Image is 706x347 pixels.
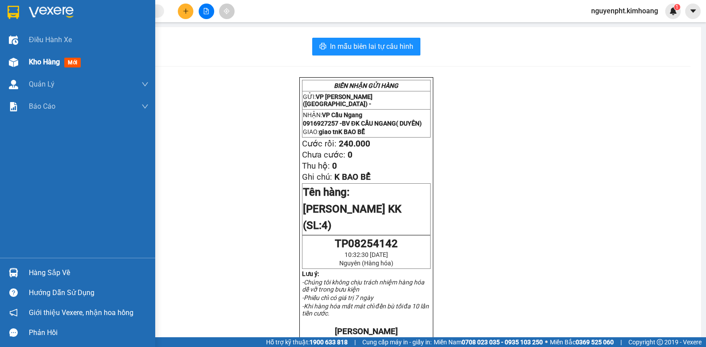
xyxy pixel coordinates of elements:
span: Quản Lý [29,79,55,90]
span: Kho hàng [29,58,60,66]
strong: BIÊN NHẬN GỬI HÀNG [334,82,398,89]
em: -Chúng tôi không chịu trách nhiệm hàng hóa dễ vỡ trong bưu kiện [302,279,424,293]
img: warehouse-icon [9,268,18,277]
img: logo-vxr [8,6,19,19]
button: plus [178,4,193,19]
strong: BIÊN NHẬN GỬI HÀNG [30,5,103,13]
span: giao tn [319,128,365,135]
span: nguyenpht.kimhoang [584,5,665,16]
button: printerIn mẫu biên lai tự cấu hình [312,38,420,55]
img: solution-icon [9,102,18,111]
span: BV ĐK CẦU NGANG( DUYÊN) [4,48,112,65]
span: VP Cầu Ngang [25,38,71,47]
span: aim [224,8,230,14]
span: VP [PERSON_NAME] ([GEOGRAPHIC_DATA]) - [303,93,373,107]
span: Miền Bắc [550,337,614,347]
p: NHẬN: [4,38,129,47]
span: TP08254142 [335,237,398,250]
span: Cước rồi: [302,139,337,149]
p: NHẬN: [303,111,430,118]
span: 4) [322,219,331,232]
span: notification [9,308,18,317]
div: Hướng dẫn sử dụng [29,286,149,300]
span: K BAO BỂ [43,66,74,75]
span: caret-down [689,7,697,15]
span: 0 [348,150,353,160]
span: file-add [203,8,209,14]
span: 240.000 [339,139,370,149]
span: mới [64,58,81,67]
button: file-add [199,4,214,19]
span: GIAO: [4,66,74,75]
span: 0 [332,161,337,171]
strong: [PERSON_NAME] [335,327,398,336]
button: caret-down [685,4,701,19]
p: GỬI: [303,93,430,107]
p: GỬI: [4,17,129,34]
span: giao tn [21,66,74,75]
button: aim [219,4,235,19]
span: Ghi chú: [302,172,332,182]
em: -Phiếu chỉ có giá trị 7 ngày [302,294,373,301]
span: Cung cấp máy in - giấy in: [362,337,431,347]
span: question-circle [9,288,18,297]
span: copyright [657,339,663,345]
sup: 1 [674,4,680,10]
span: Nguyên (Hàng hóa) [339,260,393,267]
span: BV ĐK CẦU NGANG( DUYÊN) [342,120,422,127]
span: printer [319,43,326,51]
img: warehouse-icon [9,58,18,67]
span: Thu hộ: [302,161,330,171]
span: Giới thiệu Vexere, nhận hoa hồng [29,307,133,318]
span: ⚪️ [545,340,548,344]
em: -Khi hàng hóa mất mát chỉ đền bù tối đa 10 lần tiền cước. [302,303,429,317]
span: K BAO BỂ [334,172,371,182]
strong: 1900 633 818 [310,339,348,346]
span: | [620,337,622,347]
span: Tên hàng: [303,186,401,232]
span: GIAO: [303,128,365,135]
strong: 0369 525 060 [576,339,614,346]
span: Hỗ trợ kỹ thuật: [266,337,348,347]
span: K BAO BỂ [338,128,365,135]
span: down [141,103,149,110]
img: icon-new-feature [669,7,677,15]
span: 1 [675,4,679,10]
strong: 0708 023 035 - 0935 103 250 [462,339,543,346]
span: VP Cầu Ngang [322,111,362,118]
span: [PERSON_NAME] KK (SL: [303,203,401,232]
span: Miền Nam [434,337,543,347]
strong: Lưu ý: [302,270,319,277]
img: warehouse-icon [9,35,18,45]
span: In mẫu biên lai tự cấu hình [330,41,413,52]
span: plus [183,8,189,14]
img: warehouse-icon [9,80,18,89]
div: Hàng sắp về [29,266,149,280]
span: message [9,328,18,337]
span: Báo cáo [29,101,55,112]
span: | [354,337,356,347]
div: Phản hồi [29,326,149,339]
span: 10:32:30 [DATE] [345,251,388,258]
span: down [141,81,149,88]
span: Chưa cước: [302,150,345,160]
span: 0916927257 - [303,120,422,127]
span: VP [PERSON_NAME] ([GEOGRAPHIC_DATA]) - [4,17,82,34]
span: Điều hành xe [29,34,72,45]
span: 0916927257 - [4,48,112,65]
